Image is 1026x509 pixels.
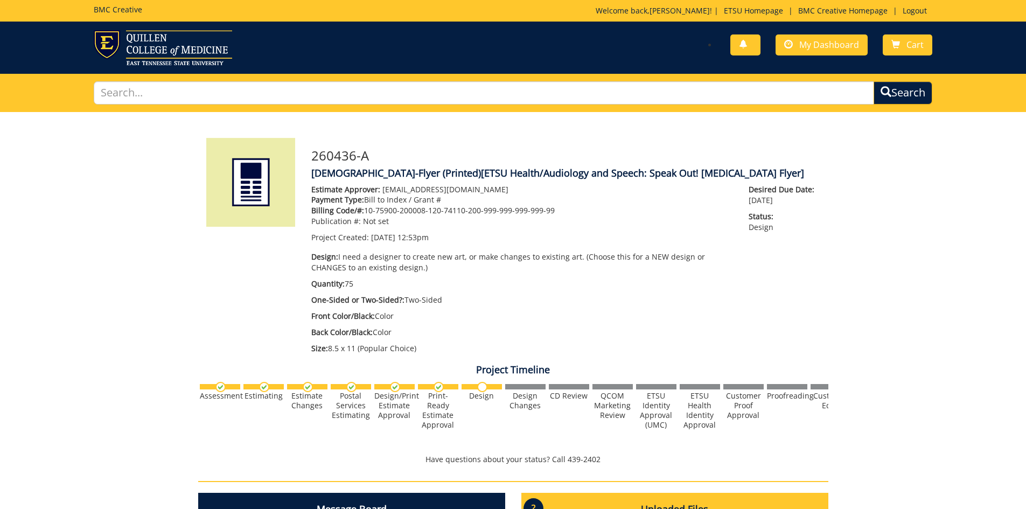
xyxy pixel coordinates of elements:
span: Desired Due Date: [749,184,820,195]
div: ETSU Health Identity Approval [680,391,720,430]
button: Search [874,81,932,104]
span: Size: [311,343,328,353]
h5: BMC Creative [94,5,142,13]
div: Design [462,391,502,401]
p: Two-Sided [311,295,733,305]
span: [DATE] 12:53pm [371,232,429,242]
a: [PERSON_NAME] [650,5,710,16]
span: My Dashboard [799,39,859,51]
span: [ETSU Health/Audiology and Speech: Speak Out! [MEDICAL_DATA] Flyer] [481,166,804,179]
span: Cart [906,39,924,51]
span: Payment Type: [311,194,364,205]
div: QCOM Marketing Review [592,391,633,420]
div: Design Changes [505,391,546,410]
p: 8.5 x 11 (Popular Choice) [311,343,733,354]
img: ETSU logo [94,30,232,65]
div: Estimating [243,391,284,401]
div: Customer Edits [811,391,851,410]
h3: 260436-A [311,149,820,163]
a: Logout [897,5,932,16]
img: checkmark [215,382,226,392]
p: [EMAIL_ADDRESS][DOMAIN_NAME] [311,184,733,195]
img: Product featured image [206,138,295,227]
p: Have questions about your status? Call 439-2402 [198,454,828,465]
p: Design [749,211,820,233]
p: 75 [311,278,733,289]
p: I need a designer to create new art, or make changes to existing art. (Choose this for a NEW desi... [311,252,733,273]
p: Color [311,311,733,322]
img: checkmark [303,382,313,392]
div: Proofreading [767,391,807,401]
span: Status: [749,211,820,222]
h4: [DEMOGRAPHIC_DATA]-Flyer (Printed) [311,168,820,179]
span: Back Color/Black: [311,327,373,337]
span: Estimate Approver: [311,184,380,194]
span: Project Created: [311,232,369,242]
img: checkmark [434,382,444,392]
img: no [477,382,487,392]
div: Customer Proof Approval [723,391,764,420]
a: My Dashboard [776,34,868,55]
p: Welcome back, ! | | | [596,5,932,16]
p: 10-75900-200008-120-74110-200-999-999-999-999-99 [311,205,733,216]
a: ETSU Homepage [718,5,788,16]
span: Quantity: [311,278,345,289]
span: One-Sided or Two-Sided?: [311,295,404,305]
div: CD Review [549,391,589,401]
p: Color [311,327,733,338]
a: BMC Creative Homepage [793,5,893,16]
p: [DATE] [749,184,820,206]
img: checkmark [390,382,400,392]
span: Billing Code/#: [311,205,364,215]
img: checkmark [259,382,269,392]
div: ETSU Identity Approval (UMC) [636,391,676,430]
input: Search... [94,81,875,104]
div: Print-Ready Estimate Approval [418,391,458,430]
span: Design: [311,252,338,262]
span: Front Color/Black: [311,311,375,321]
img: checkmark [346,382,357,392]
span: Not set [363,216,389,226]
div: Postal Services Estimating [331,391,371,420]
p: Bill to Index / Grant # [311,194,733,205]
div: Assessment [200,391,240,401]
h4: Project Timeline [198,365,828,375]
div: Design/Print Estimate Approval [374,391,415,420]
span: Publication #: [311,216,361,226]
a: Cart [883,34,932,55]
div: Estimate Changes [287,391,327,410]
